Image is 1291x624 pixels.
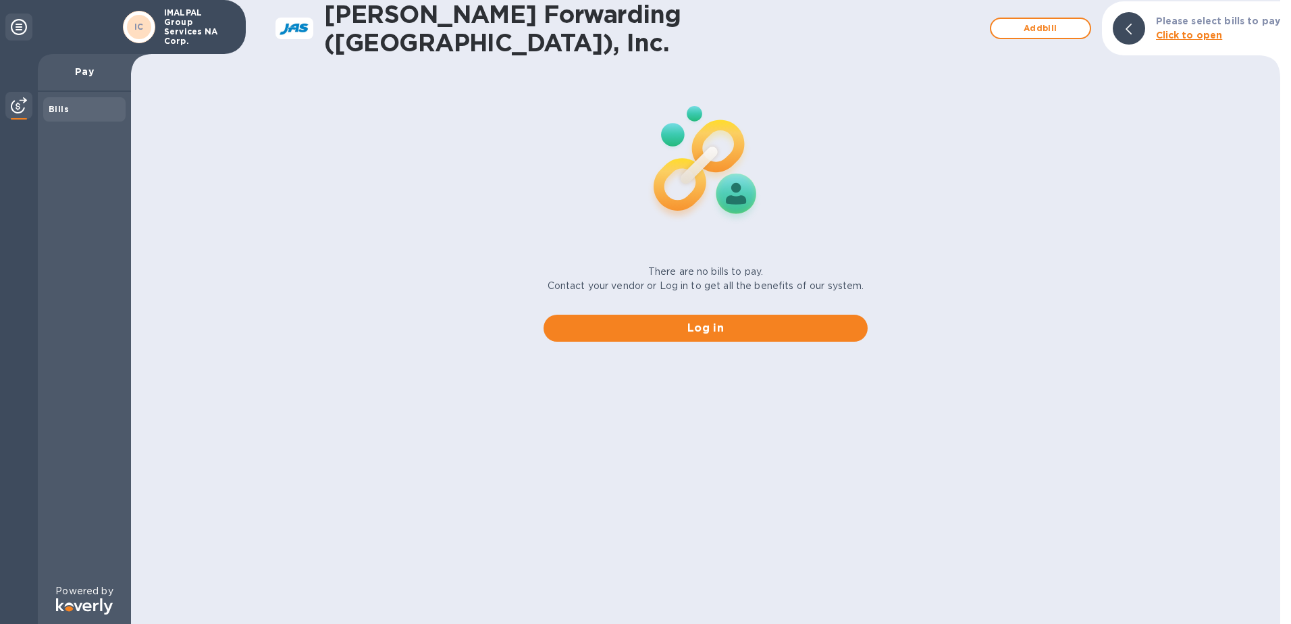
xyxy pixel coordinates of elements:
b: Please select bills to pay [1156,16,1280,26]
b: Click to open [1156,30,1223,41]
p: Pay [49,65,120,78]
p: There are no bills to pay. Contact your vendor or Log in to get all the benefits of our system. [548,265,864,293]
button: Addbill [990,18,1091,39]
p: IMALPAL Group Services NA Corp. [164,8,232,46]
span: Add bill [1002,20,1079,36]
b: IC [134,22,144,32]
button: Log in [544,315,868,342]
p: Powered by [55,584,113,598]
img: Logo [56,598,113,615]
b: Bills [49,104,69,114]
span: Log in [554,320,857,336]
